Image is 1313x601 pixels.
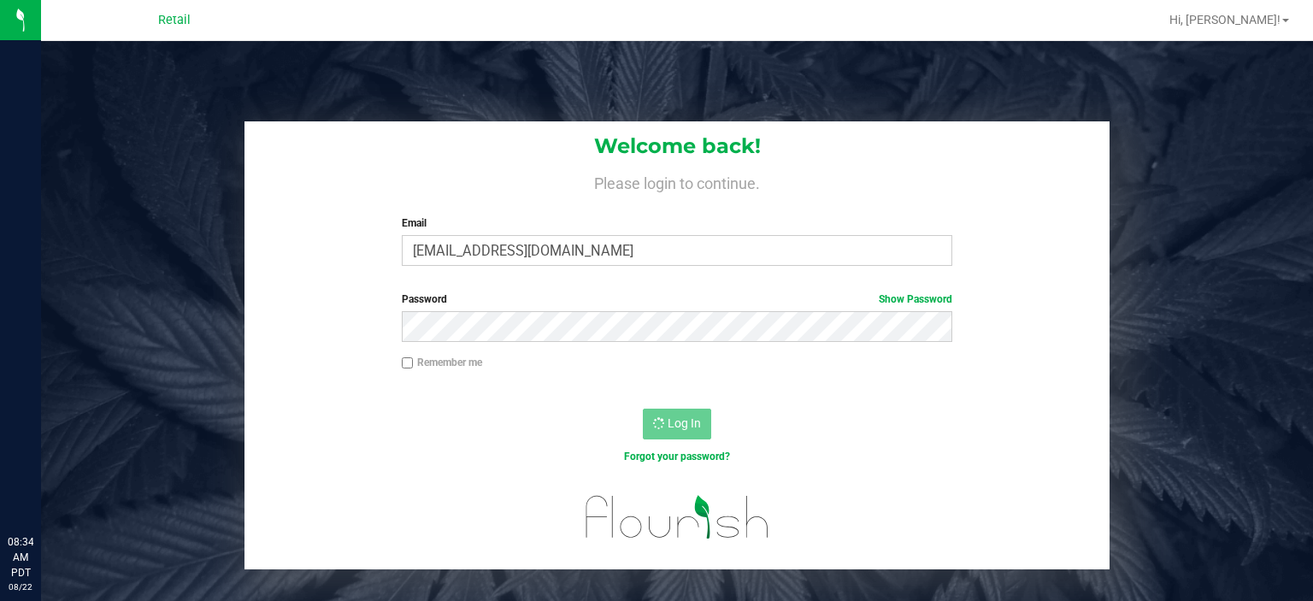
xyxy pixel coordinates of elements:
[569,482,786,551] img: flourish_logo.svg
[402,293,447,305] span: Password
[244,135,1110,157] h1: Welcome back!
[8,580,33,593] p: 08/22
[158,13,191,27] span: Retail
[1169,13,1281,27] span: Hi, [PERSON_NAME]!
[8,534,33,580] p: 08:34 AM PDT
[624,451,730,463] a: Forgot your password?
[879,293,952,305] a: Show Password
[402,355,482,370] label: Remember me
[402,215,953,231] label: Email
[668,416,701,430] span: Log In
[643,409,711,439] button: Log In
[244,171,1110,191] h4: Please login to continue.
[402,357,414,369] input: Remember me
